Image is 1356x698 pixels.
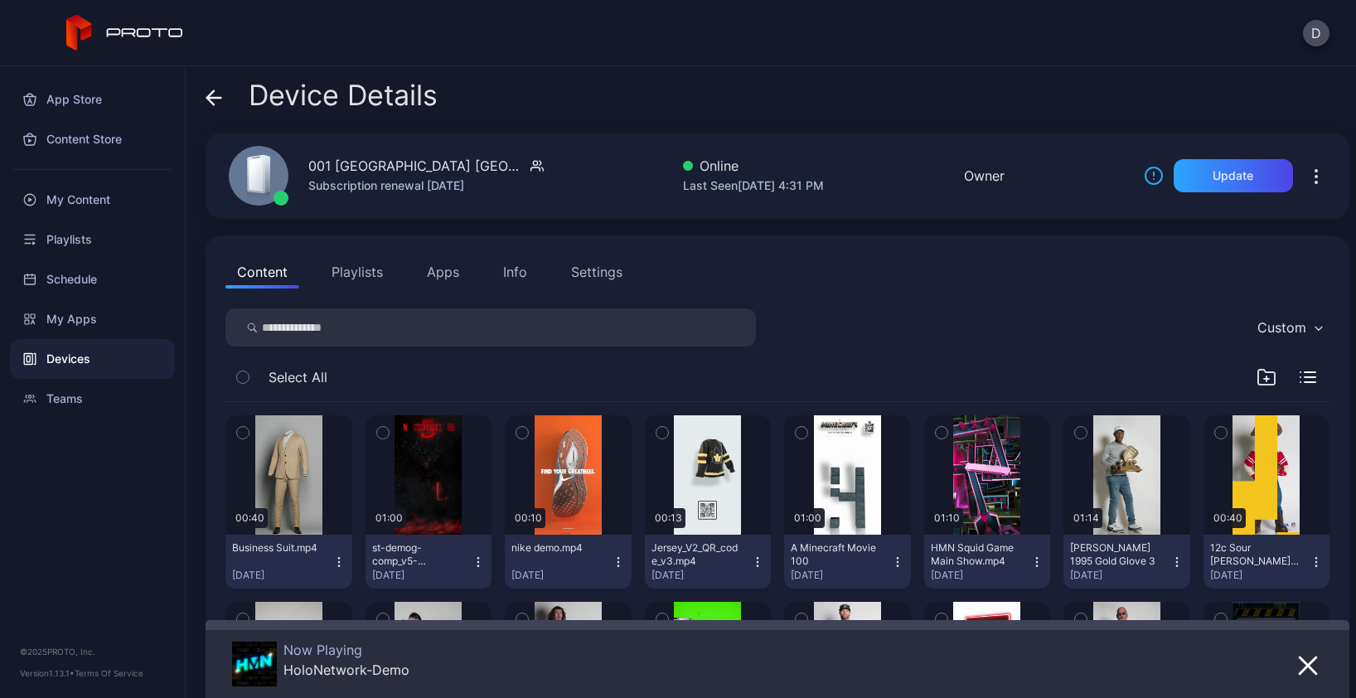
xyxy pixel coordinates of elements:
div: Kenny Loften 1995 Gold Glove 3 [1070,541,1161,568]
a: My Content [10,180,175,220]
div: Update [1213,169,1253,182]
button: HMN Squid Game Main Show.mp4[DATE] [924,535,1051,589]
div: 12c Sour Dough Sam Clap on the Beat.mp4 [1210,541,1301,568]
div: Custom [1257,319,1306,336]
div: © 2025 PROTO, Inc. [20,645,165,658]
button: Info [492,255,539,288]
div: [DATE] [1070,569,1170,582]
div: Subscription renewal [DATE] [308,176,544,196]
button: Custom [1249,308,1329,347]
a: My Apps [10,299,175,339]
button: Update [1174,159,1293,192]
a: Teams [10,379,175,419]
span: Version 1.13.1 • [20,668,75,678]
span: Select All [269,367,327,387]
button: Playlists [320,255,395,288]
button: Settings [559,255,634,288]
div: [DATE] [511,569,612,582]
div: Owner [964,166,1005,186]
div: Jersey_V2_QR_code_v3.mp4 [651,541,743,568]
div: HMN Squid Game Main Show.mp4 [931,541,1022,568]
div: [DATE] [651,569,752,582]
button: Content [225,255,299,288]
span: Device Details [249,80,438,111]
div: [DATE] [1210,569,1310,582]
button: D [1303,20,1329,46]
div: Info [503,262,527,282]
div: [DATE] [931,569,1031,582]
div: A Minecraft Movie 100 [791,541,882,568]
a: Terms Of Service [75,668,143,678]
div: [DATE] [372,569,472,582]
div: HoloNetwork-Demo [283,662,409,678]
div: st-demog-comp_v5-VO_1(1).mp4 [372,541,463,568]
button: A Minecraft Movie 100[DATE] [784,535,911,589]
a: Playlists [10,220,175,259]
button: st-demog-comp_v5-VO_1(1).mp4[DATE] [366,535,492,589]
div: 001 [GEOGRAPHIC_DATA] [GEOGRAPHIC_DATA] [308,156,524,176]
a: Devices [10,339,175,379]
div: Settings [571,262,622,282]
button: Apps [415,255,471,288]
button: [PERSON_NAME] 1995 Gold Glove 3[DATE] [1063,535,1190,589]
a: App Store [10,80,175,119]
a: Content Store [10,119,175,159]
button: 12c Sour [PERSON_NAME] Clap on the Beat.mp4[DATE] [1203,535,1330,589]
button: Business Suit.mp4[DATE] [225,535,352,589]
button: nike demo.mp4[DATE] [505,535,632,589]
div: Last Seen [DATE] 4:31 PM [683,176,824,196]
div: [DATE] [791,569,891,582]
div: nike demo.mp4 [511,541,603,555]
a: Schedule [10,259,175,299]
div: Online [683,156,824,176]
div: Business Suit.mp4 [232,541,323,555]
div: Now Playing [283,642,409,658]
div: [DATE] [232,569,332,582]
button: Jersey_V2_QR_code_v3.mp4[DATE] [645,535,772,589]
